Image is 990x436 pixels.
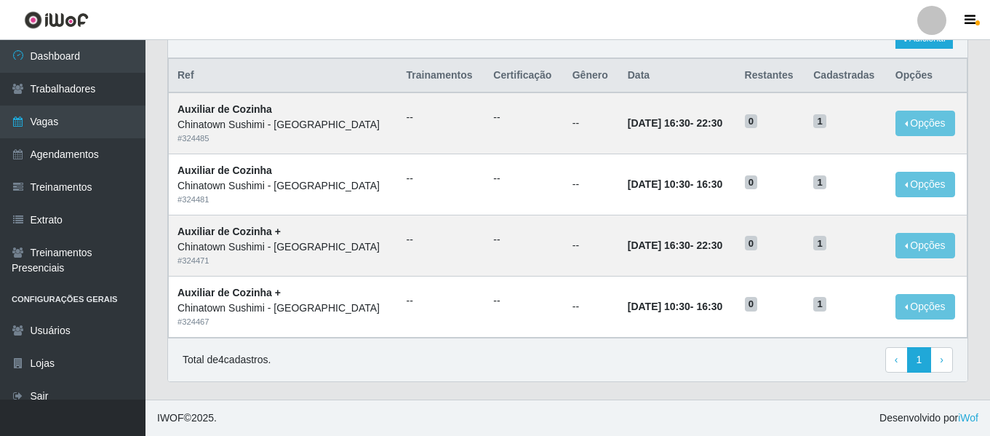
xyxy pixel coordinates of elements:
ul: -- [407,232,476,247]
ul: -- [493,171,554,186]
th: Ref [169,59,398,93]
time: [DATE] 16:30 [628,239,690,251]
td: -- [564,276,619,337]
ul: -- [493,110,554,125]
span: 1 [813,297,826,312]
button: Opções [895,233,955,258]
time: 16:30 [696,301,722,312]
span: 1 [813,114,826,129]
strong: - [628,239,722,251]
span: 1 [813,175,826,190]
p: Total de 4 cadastros. [183,352,271,368]
td: -- [564,215,619,276]
time: 22:30 [696,117,722,129]
nav: pagination [885,347,953,373]
span: IWOF [157,412,184,424]
button: Opções [895,111,955,136]
th: Trainamentos [398,59,485,93]
div: # 324485 [177,132,389,145]
span: 1 [813,236,826,250]
img: CoreUI Logo [24,11,89,29]
ul: -- [493,293,554,309]
div: Chinatown Sushimi - [GEOGRAPHIC_DATA] [177,301,389,316]
span: Desenvolvido por [879,411,978,426]
time: [DATE] 16:30 [628,117,690,129]
span: ‹ [895,354,898,365]
span: 0 [745,114,758,129]
td: -- [564,154,619,215]
time: [DATE] 10:30 [628,301,690,312]
div: # 324467 [177,316,389,328]
ul: -- [407,293,476,309]
th: Opções [887,59,967,93]
a: Next [930,347,953,373]
strong: - [628,117,722,129]
span: © 2025 . [157,411,217,426]
strong: Auxiliar de Cozinha + [177,287,281,298]
td: -- [564,92,619,154]
span: › [940,354,943,365]
div: Chinatown Sushimi - [GEOGRAPHIC_DATA] [177,239,389,255]
th: Certificação [484,59,563,93]
time: 16:30 [696,178,722,190]
strong: Auxiliar de Cozinha [177,165,272,176]
a: Previous [885,347,908,373]
button: Opções [895,294,955,320]
button: Opções [895,172,955,197]
a: iWof [958,412,978,424]
strong: - [628,301,722,312]
strong: - [628,178,722,190]
th: Gênero [564,59,619,93]
div: Chinatown Sushimi - [GEOGRAPHIC_DATA] [177,117,389,132]
span: 0 [745,236,758,250]
ul: -- [407,110,476,125]
span: 0 [745,175,758,190]
strong: Auxiliar de Cozinha + [177,226,281,237]
span: 0 [745,297,758,312]
div: # 324471 [177,255,389,267]
div: # 324481 [177,194,389,206]
time: [DATE] 10:30 [628,178,690,190]
th: Cadastradas [805,59,887,93]
ul: -- [493,232,554,247]
strong: Auxiliar de Cozinha [177,103,272,115]
time: 22:30 [696,239,722,251]
ul: -- [407,171,476,186]
th: Data [619,59,736,93]
th: Restantes [736,59,805,93]
a: 1 [907,347,932,373]
div: Chinatown Sushimi - [GEOGRAPHIC_DATA] [177,178,389,194]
